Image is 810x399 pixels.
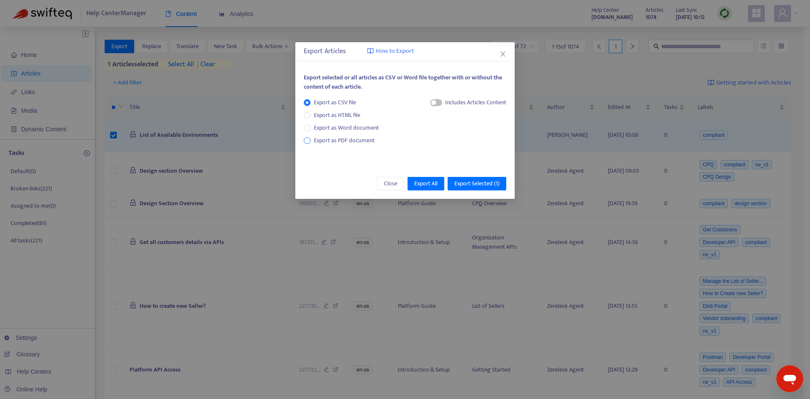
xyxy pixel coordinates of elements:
button: Close [377,177,404,190]
button: Export Selected (1) [448,177,506,190]
img: image-link [367,48,374,54]
span: Export All [414,179,437,188]
div: Export Articles [304,46,506,57]
div: Includes Articles Content [445,98,506,107]
span: How to Export [376,46,414,56]
button: Export All [408,177,444,190]
span: Export as CSV file [310,98,359,107]
span: Export Selected ( 1 ) [454,179,499,188]
span: Export as PDF document [314,136,375,145]
span: close [499,51,506,57]
a: How to Export [367,46,414,56]
button: Close [498,49,508,59]
span: Close [384,179,397,188]
span: Export as HTML file [310,111,364,120]
span: Export selected or all articles as CSV or Word file together with or without the content of each ... [304,73,502,92]
iframe: Button to launch messaging window [776,365,803,392]
span: Export as Word document [310,123,382,133]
